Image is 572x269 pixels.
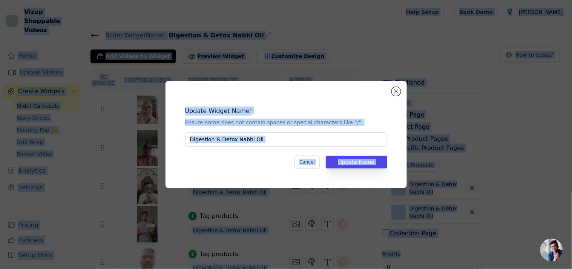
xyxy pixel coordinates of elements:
p: Ensure name does not contain spaces or special characters like "/". [185,119,387,126]
a: Open chat [540,239,563,261]
legend: Update Widget Name [185,107,250,116]
button: Cancel [294,156,320,169]
button: Close modal [392,87,401,96]
button: Update Name [326,156,387,169]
